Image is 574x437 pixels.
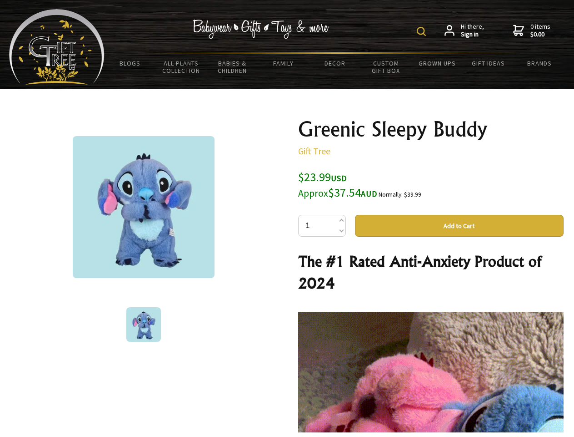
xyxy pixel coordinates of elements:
strong: The #1 Rated Anti-Anxiety Product of 2024 [298,252,541,292]
a: BLOGS [105,54,156,73]
a: All Plants Collection [156,54,207,80]
img: product search [417,27,426,36]
a: Decor [309,54,360,73]
span: USD [331,173,347,183]
strong: Sign in [461,30,484,39]
a: 0 items$0.00 [513,23,550,39]
a: Grown Ups [411,54,463,73]
span: 0 items [530,22,550,39]
img: Babywear - Gifts - Toys & more [193,20,329,39]
span: Hi there, [461,23,484,39]
strong: $0.00 [530,30,550,39]
a: Gift Tree [298,145,330,157]
a: Hi there,Sign in [444,23,484,39]
small: Normally: $39.99 [379,191,421,198]
span: $23.99 $37.54 [298,169,377,200]
a: Custom Gift Box [360,54,412,80]
img: Greenic Sleepy Buddy [126,307,161,342]
h1: Greenic Sleepy Buddy [298,118,564,140]
a: Gift Ideas [463,54,514,73]
span: AUD [361,188,377,199]
img: Babyware - Gifts - Toys and more... [9,9,105,85]
a: Family [258,54,309,73]
a: Babies & Children [207,54,258,80]
button: Add to Cart [355,215,564,237]
img: Greenic Sleepy Buddy [73,136,215,278]
small: Approx [298,187,328,199]
a: Brands [514,54,565,73]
